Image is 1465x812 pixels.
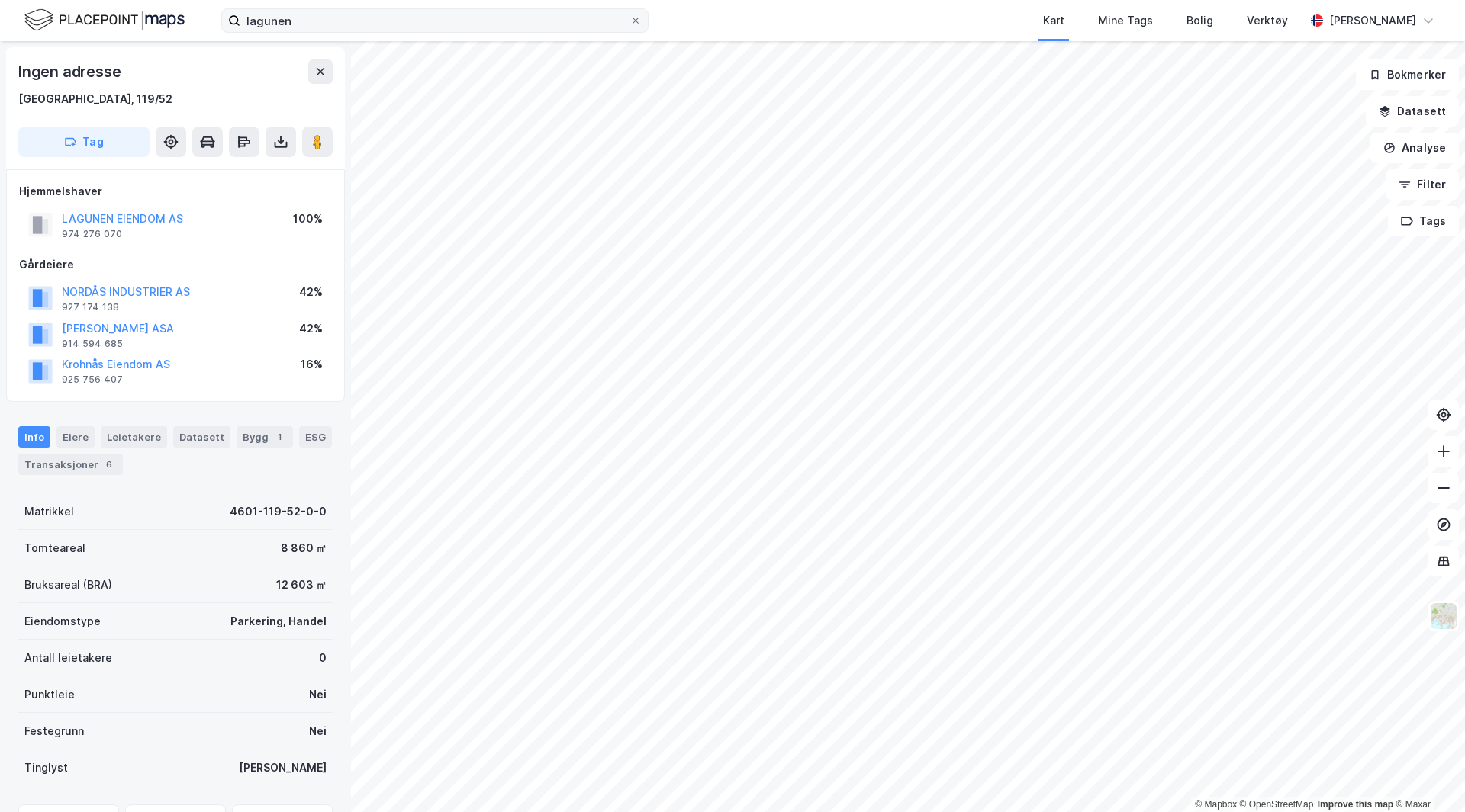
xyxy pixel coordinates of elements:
[1389,739,1465,812] div: Kontrollprogram for chat
[24,539,85,557] div: Tomteareal
[24,7,185,34] img: logo.f888ab2527a4732fd821a326f86c7f29.svg
[240,9,629,32] input: Søk på adresse, matrikkel, gårdeiere, leietakere eller personer
[301,355,323,374] div: 16%
[299,319,323,338] div: 42%
[62,374,123,386] div: 925 756 407
[272,429,287,445] div: 1
[239,759,327,777] div: [PERSON_NAME]
[1186,11,1213,30] div: Bolig
[1318,799,1393,810] a: Improve this map
[24,759,68,777] div: Tinglyst
[1386,169,1459,200] button: Filter
[309,722,327,740] div: Nei
[309,685,327,704] div: Nei
[24,612,101,631] div: Eiendomstype
[299,283,323,301] div: 42%
[293,210,323,228] div: 100%
[101,457,117,472] div: 6
[62,228,122,240] div: 974 276 070
[62,338,123,350] div: 914 594 685
[1366,96,1459,127] button: Datasett
[56,426,95,448] div: Eiere
[18,59,124,84] div: Ingen adresse
[1195,799,1237,810] a: Mapbox
[1370,133,1459,163] button: Analyse
[1329,11,1416,30] div: [PERSON_NAME]
[19,182,332,201] div: Hjemmelshaver
[24,576,112,594] div: Bruksareal (BRA)
[281,539,327,557] div: 8 860 ㎡
[62,301,119,313] div: 927 174 138
[230,502,327,521] div: 4601-119-52-0-0
[299,426,332,448] div: ESG
[24,685,75,704] div: Punktleie
[1429,602,1458,631] img: Z
[319,649,327,667] div: 0
[1388,206,1459,236] button: Tags
[230,612,327,631] div: Parkering, Handel
[24,649,112,667] div: Antall leietakere
[19,255,332,274] div: Gårdeiere
[18,426,50,448] div: Info
[18,454,123,475] div: Transaksjoner
[237,426,293,448] div: Bygg
[1356,59,1459,90] button: Bokmerker
[1098,11,1153,30] div: Mine Tags
[1389,739,1465,812] iframe: Chat Widget
[1247,11,1288,30] div: Verktøy
[24,502,74,521] div: Matrikkel
[24,722,84,740] div: Festegrunn
[101,426,167,448] div: Leietakere
[276,576,327,594] div: 12 603 ㎡
[1043,11,1064,30] div: Kart
[18,90,172,108] div: [GEOGRAPHIC_DATA], 119/52
[18,127,150,157] button: Tag
[1240,799,1314,810] a: OpenStreetMap
[173,426,230,448] div: Datasett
